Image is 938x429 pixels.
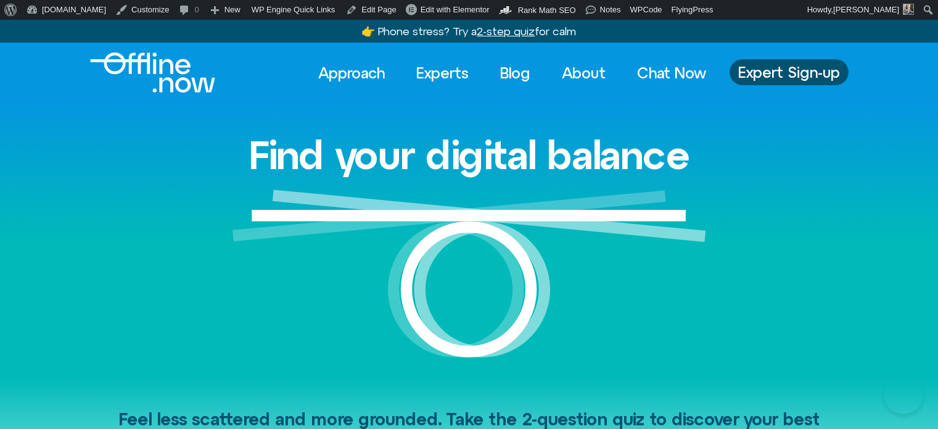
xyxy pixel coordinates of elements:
div: Logo [90,52,194,93]
a: Approach [307,59,396,86]
iframe: Botpress [884,375,923,414]
img: Offline.Now logo in white. Text of the words offline.now with a line going through the "O" [90,52,215,93]
span: Rank Math SEO [518,6,576,15]
a: Blog [489,59,541,86]
img: Graphic of a white circle with a white line balancing on top to represent balance. [232,190,706,378]
span: Edit with Elementor [421,5,490,14]
span: [PERSON_NAME] [833,5,899,14]
u: 2-step quiz [477,25,535,38]
a: 👉 Phone stress? Try a2-step quizfor calm [361,25,576,38]
a: Chat Now [626,59,717,86]
a: Experts [405,59,480,86]
a: Expert Sign-up [730,59,849,85]
a: About [551,59,617,86]
h1: Find your digital balance [249,133,690,177]
nav: Menu [307,59,717,86]
span: Expert Sign-up [738,64,840,80]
